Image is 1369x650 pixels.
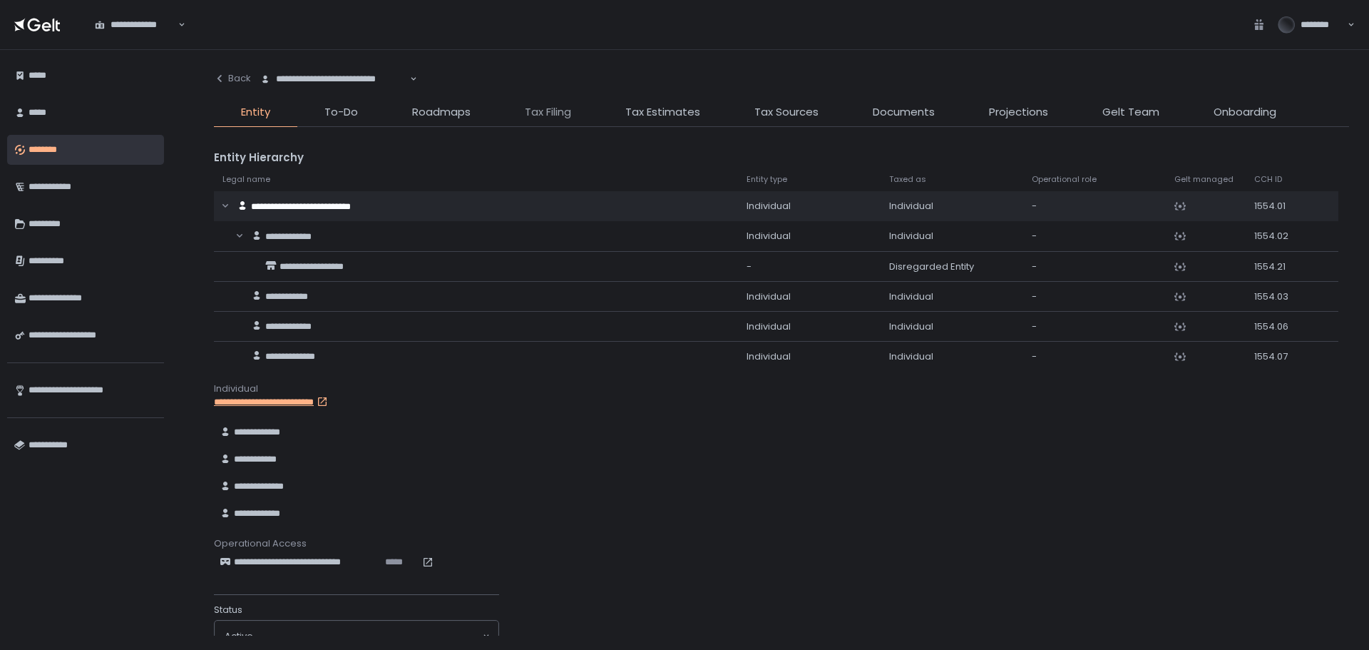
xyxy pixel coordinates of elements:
div: Individual [747,350,872,363]
div: Back [214,72,251,85]
span: Status [214,604,242,616]
div: Individual [889,290,1015,303]
div: 1554.07 [1254,350,1303,363]
span: Operational role [1032,174,1097,185]
div: Search for option [86,10,185,40]
div: 1554.21 [1254,260,1303,273]
span: Entity type [747,174,787,185]
div: 1554.01 [1254,200,1303,213]
div: 1554.02 [1254,230,1303,243]
span: Taxed as [889,174,926,185]
input: Search for option [408,72,409,86]
div: - [1032,290,1157,303]
div: Individual [747,200,872,213]
div: Individual [889,320,1015,333]
div: - [1032,230,1157,243]
button: Back [214,64,251,93]
span: active [225,630,253,643]
span: Entity [241,104,270,121]
div: Search for option [251,64,417,94]
span: CCH ID [1254,174,1282,185]
div: - [1032,350,1157,363]
div: 1554.03 [1254,290,1303,303]
input: Search for option [253,629,481,644]
div: Individual [889,350,1015,363]
div: - [1032,200,1157,213]
input: Search for option [176,18,177,32]
div: - [1032,260,1157,273]
span: Onboarding [1214,104,1276,121]
span: Gelt managed [1174,174,1234,185]
span: Tax Estimates [625,104,700,121]
div: Individual [889,200,1015,213]
span: Legal name [222,174,270,185]
div: - [1032,320,1157,333]
div: Individual [747,230,872,243]
span: To-Do [324,104,358,121]
div: 1554.06 [1254,320,1303,333]
div: Entity Hierarchy [214,150,1349,166]
div: - [747,260,872,273]
div: Operational Access [214,537,1349,550]
span: Tax Filing [525,104,571,121]
div: Disregarded Entity [889,260,1015,273]
div: Individual [747,320,872,333]
div: Individual [747,290,872,303]
span: Gelt Team [1102,104,1159,121]
div: Individual [889,230,1015,243]
span: Roadmaps [412,104,471,121]
span: Documents [873,104,935,121]
span: Projections [989,104,1048,121]
div: Individual [214,382,1349,395]
span: Tax Sources [754,104,819,121]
